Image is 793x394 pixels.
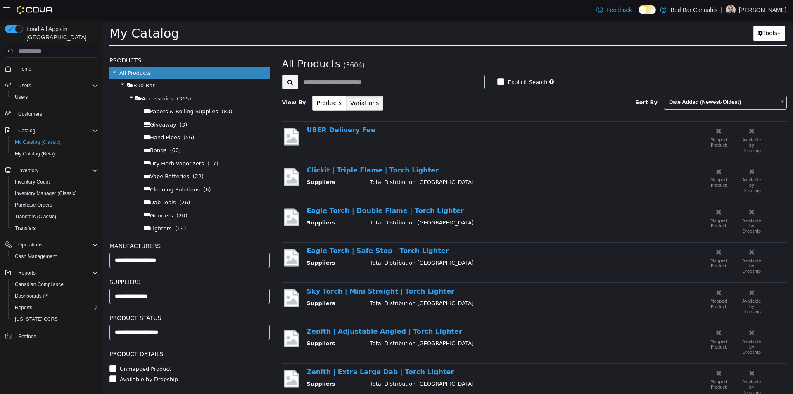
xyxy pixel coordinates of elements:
a: My Catalog (Beta) [12,149,58,159]
a: Transfers (Classic) [12,212,59,222]
nav: Complex example [5,60,98,364]
a: Dashboards [12,291,51,301]
button: Cash Management [8,251,102,262]
input: Dark Mode [639,5,656,14]
button: Inventory [15,165,42,175]
button: My Catalog (Classic) [8,136,102,148]
div: Tyler R [726,5,736,15]
a: Cash Management [12,251,60,261]
button: Customers [2,108,102,120]
span: Users [18,82,31,89]
button: Catalog [2,125,102,136]
a: Zenith | Extra Large Dab | Torch Lighter [204,348,351,356]
button: Operations [15,240,46,250]
span: (83) [118,88,129,95]
button: Settings [2,330,102,342]
span: Grinders [47,193,70,199]
button: Catalog [15,126,38,136]
img: missing-image.png [179,228,197,248]
button: Variations [242,76,280,91]
small: Available by Dropship [639,118,658,133]
span: Transfers [15,225,36,232]
span: Reports [12,303,98,313]
label: Available by Dropship [14,356,75,364]
p: Bud Bar Cannabis [671,5,718,15]
span: Cleaning Solutions [47,167,97,173]
a: [US_STATE] CCRS [12,314,61,324]
small: Mapped Product [607,239,624,248]
span: Inventory Manager (Classic) [12,189,98,198]
span: Hand Pipes [47,115,77,121]
img: missing-image.png [179,107,197,127]
a: Eagle Torch | Safe Stop | Torch Lighter [204,227,346,235]
span: Users [15,94,28,100]
small: Mapped Product [607,118,624,128]
a: Transfers [12,223,39,233]
h5: Products [6,36,166,45]
a: Dashboards [8,290,102,302]
th: Suppliers [204,279,261,290]
span: (14) [72,205,83,212]
span: Inventory [18,167,38,174]
a: Purchase Orders [12,200,56,210]
span: Lighters [47,205,69,212]
button: Canadian Compliance [8,279,102,290]
span: Load All Apps in [GEOGRAPHIC_DATA] [23,25,98,41]
span: (365) [74,76,88,82]
span: Dashboards [12,291,98,301]
small: Mapped Product [607,360,624,370]
span: Users [15,81,98,91]
img: missing-image.png [179,268,197,288]
span: Settings [15,331,98,341]
a: Inventory Count [12,177,53,187]
a: Zenith | Adjustable Angled | Torch Lighter [204,308,359,315]
span: Transfers (Classic) [15,213,56,220]
button: Users [8,91,102,103]
a: Canadian Compliance [12,279,67,289]
img: Cova [17,6,53,14]
span: Canadian Compliance [12,279,98,289]
button: Transfers [8,222,102,234]
img: missing-image.png [179,147,197,167]
button: Purchase Orders [8,199,102,211]
p: [PERSON_NAME] [739,5,786,15]
span: (26) [76,179,87,186]
td: Total Distribution [GEOGRAPHIC_DATA] [261,158,547,169]
a: UBER Delivery Fee [204,106,272,114]
span: (60) [67,127,78,134]
a: Clickit | Triple Flame | Torch Lighter [204,146,336,154]
img: missing-image.png [179,349,197,369]
span: (20) [73,193,84,199]
span: Inventory Manager (Classic) [15,190,77,197]
button: My Catalog (Beta) [8,148,102,160]
span: Home [15,64,98,74]
span: My Catalog (Classic) [15,139,61,146]
td: Total Distribution [GEOGRAPHIC_DATA] [261,279,547,290]
button: Inventory Count [8,176,102,188]
span: Operations [18,241,43,248]
label: Explicit Search [402,58,444,67]
button: Inventory [2,165,102,176]
a: Settings [15,332,39,341]
span: [US_STATE] CCRS [15,316,58,322]
small: Available by Dropship [639,158,658,173]
a: My Catalog (Classic) [12,137,64,147]
th: Suppliers [204,158,261,169]
small: Mapped Product [607,320,624,330]
img: missing-image.png [179,187,197,208]
span: (6) [100,167,107,173]
button: [US_STATE] CCRS [8,313,102,325]
a: Reports [12,303,36,313]
td: Total Distribution [GEOGRAPHIC_DATA] [261,199,547,209]
span: Inventory Count [12,177,98,187]
small: Mapped Product [607,279,624,289]
label: Unmapped Product [14,345,68,353]
span: Users [12,92,98,102]
button: Products [209,76,243,91]
small: Available by Dropship [639,239,658,254]
span: (56) [80,115,91,121]
span: Papers & Rolling Supplies [47,88,115,95]
a: Date Added (Newest-Oldest) [560,76,684,90]
span: Bud Bar [30,62,52,69]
